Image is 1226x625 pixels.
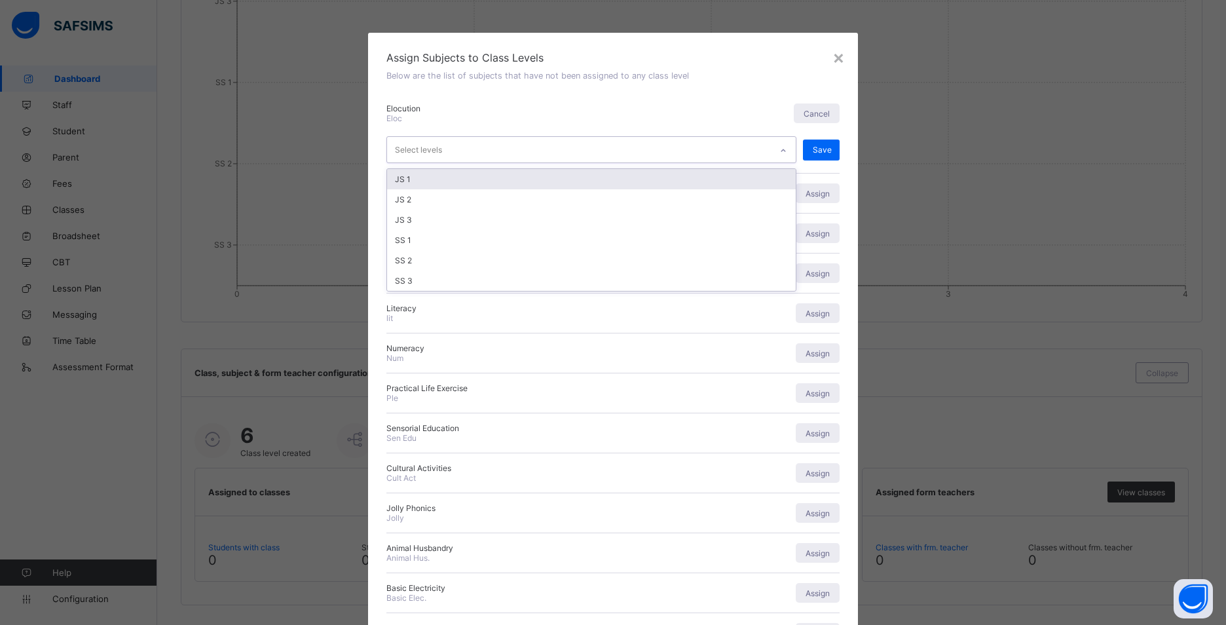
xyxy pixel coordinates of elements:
[386,513,404,523] span: Jolly
[806,229,830,238] span: Assign
[1174,579,1213,618] button: Open asap
[386,593,426,603] span: Basic Elec.
[832,46,845,68] div: ×
[806,508,830,518] span: Assign
[386,113,402,123] span: Eloc
[813,145,832,155] span: Save
[806,189,830,199] span: Assign
[387,250,796,271] div: SS 2
[806,269,830,278] span: Assign
[386,473,416,483] span: Cult Act
[806,468,830,478] span: Assign
[806,388,830,398] span: Assign
[387,189,796,210] div: JS 2
[395,138,442,162] div: Select levels
[386,463,451,473] span: Cultural Activities
[806,548,830,558] span: Assign
[386,303,417,313] span: Literacy
[387,210,796,230] div: JS 3
[386,353,403,363] span: Num
[386,543,453,553] span: Animal Husbandry
[386,51,840,64] span: Assign Subjects to Class Levels
[386,553,430,563] span: Animal Hus.
[804,109,830,119] span: Cancel
[386,383,468,393] span: Practical Life Exercise
[386,503,436,513] span: Jolly Phonics
[386,343,424,353] span: Numeracy
[387,230,796,250] div: SS 1
[386,583,445,593] span: Basic Electricity
[806,588,830,598] span: Assign
[806,428,830,438] span: Assign
[386,393,398,403] span: Ple
[386,104,420,113] span: Elocution
[386,71,689,81] span: Below are the list of subjects that have not been assigned to any class level
[386,423,459,433] span: Sensorial Education
[806,309,830,318] span: Assign
[386,313,393,323] span: lit
[806,349,830,358] span: Assign
[387,169,796,189] div: JS 1
[386,433,417,443] span: Sen Edu
[387,271,796,291] div: SS 3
